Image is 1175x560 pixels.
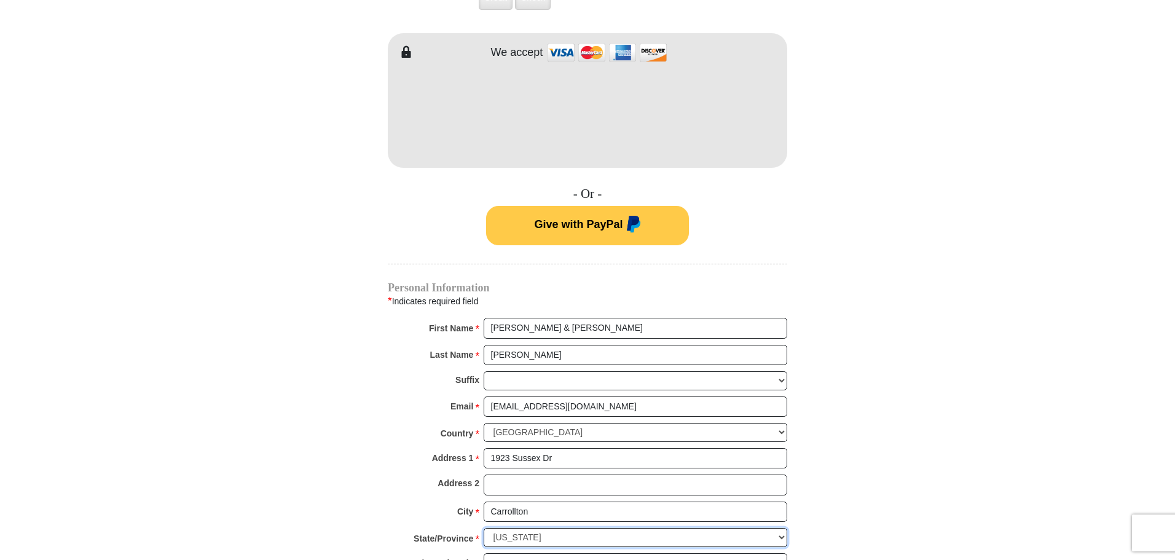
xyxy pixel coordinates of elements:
img: credit cards accepted [546,39,669,66]
h4: Personal Information [388,283,787,293]
strong: Suffix [455,371,479,388]
strong: State/Province [414,530,473,547]
strong: Email [450,398,473,415]
button: Give with PayPal [486,206,689,245]
strong: First Name [429,320,473,337]
h4: We accept [491,46,543,60]
strong: City [457,503,473,520]
div: Indicates required field [388,293,787,309]
span: Give with PayPal [534,218,623,231]
strong: Address 1 [432,449,474,467]
strong: Last Name [430,346,474,363]
h4: - Or - [388,186,787,202]
img: paypal [623,216,641,235]
strong: Country [441,425,474,442]
strong: Address 2 [438,475,479,492]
